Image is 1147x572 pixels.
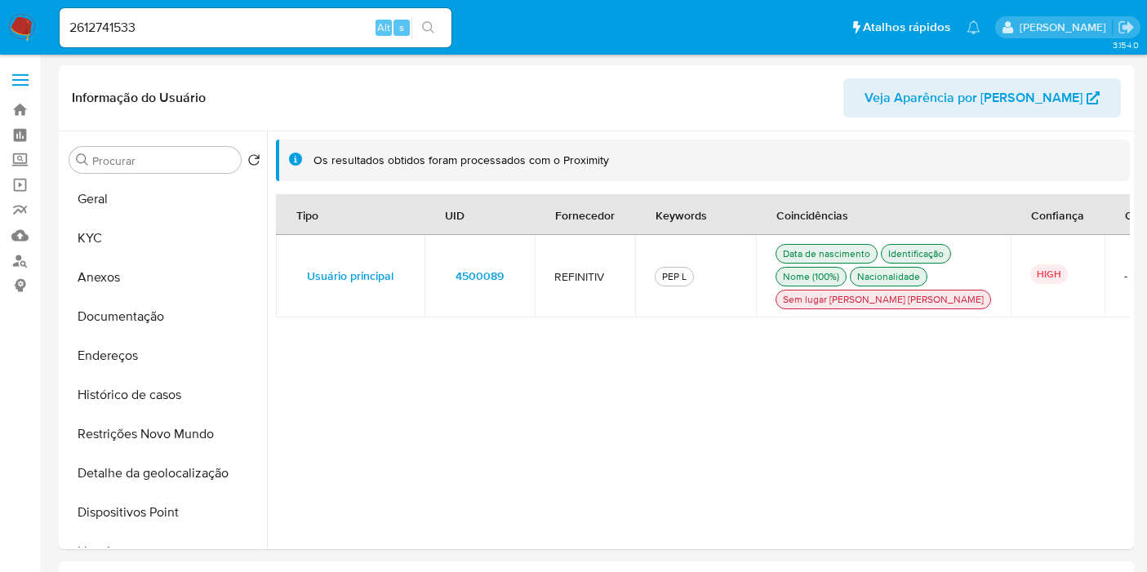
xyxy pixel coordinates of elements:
button: Histórico de casos [63,375,267,415]
button: Anexos [63,258,267,297]
button: Veja Aparência por [PERSON_NAME] [843,78,1121,118]
button: Endereços [63,336,267,375]
button: Retornar ao pedido padrão [247,153,260,171]
button: KYC [63,219,267,258]
a: Notificações [967,20,980,34]
button: Detalhe da geolocalização [63,454,267,493]
span: s [399,20,404,35]
button: Procurar [76,153,89,166]
span: Alt [377,20,390,35]
span: Atalhos rápidos [863,19,950,36]
button: Restrições Novo Mundo [63,415,267,454]
input: Pesquise usuários ou casos... [60,17,451,38]
button: Geral [63,180,267,219]
button: Documentação [63,297,267,336]
a: Sair [1118,19,1135,36]
h1: Informação do Usuário [72,90,206,106]
button: search-icon [411,16,445,39]
span: Veja Aparência por [PERSON_NAME] [865,78,1083,118]
p: lucas.barboza@mercadolivre.com [1020,20,1112,35]
input: Procurar [92,153,234,168]
button: Dispositivos Point [63,493,267,532]
button: Lista Interna [63,532,267,571]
